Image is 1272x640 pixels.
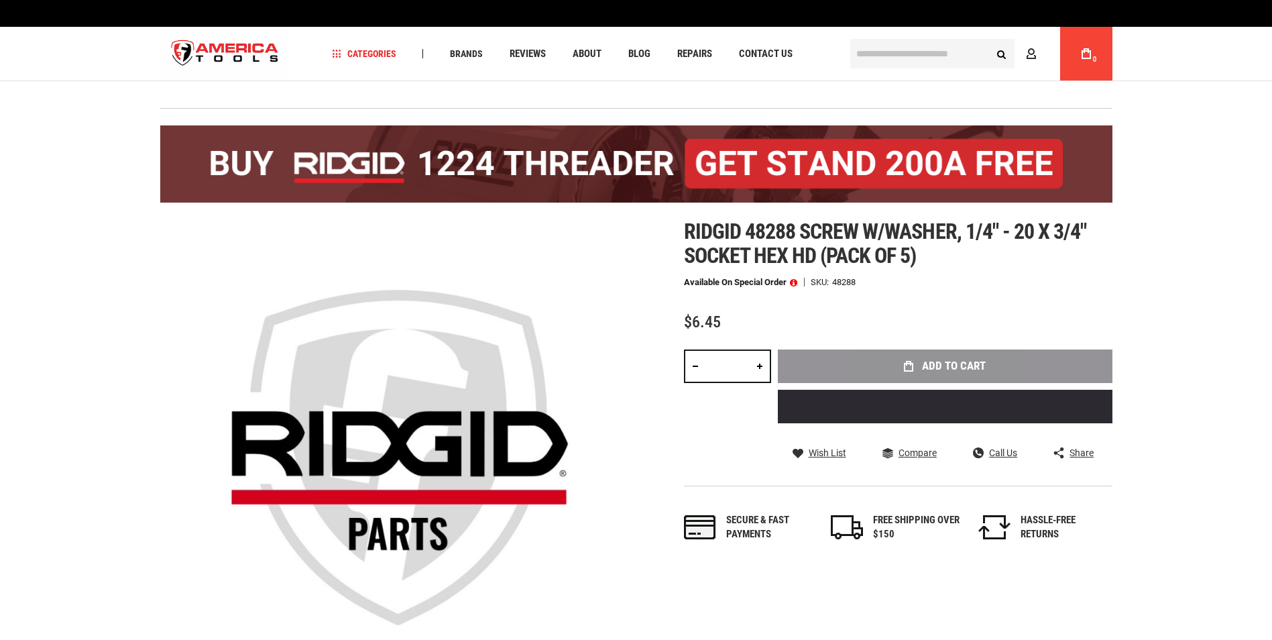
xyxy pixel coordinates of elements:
span: Blog [628,49,650,59]
a: 0 [1074,27,1099,81]
a: About [567,45,608,63]
a: Reviews [504,45,552,63]
a: store logo [160,29,290,79]
span: Ridgid 48288 screw w/washer, 1/4" - 20 x 3/4" socket hex hd (pack of 5) [684,219,1087,268]
span: About [573,49,601,59]
span: Brands [450,49,483,58]
p: Available on Special Order [684,278,797,287]
span: Share [1069,448,1094,458]
a: Wish List [793,447,846,459]
button: Search [989,41,1015,66]
a: Categories [326,45,402,63]
span: Repairs [677,49,712,59]
img: America Tools [160,29,290,79]
span: Wish List [809,448,846,458]
img: payments [684,515,716,539]
img: returns [978,515,1010,539]
strong: SKU [811,278,832,286]
a: Contact Us [733,45,799,63]
img: shipping [831,515,863,539]
a: Repairs [671,45,718,63]
div: 48288 [832,278,856,286]
span: $6.45 [684,313,721,331]
a: Call Us [973,447,1017,459]
a: Blog [622,45,656,63]
div: HASSLE-FREE RETURNS [1021,513,1108,542]
span: Compare [899,448,937,458]
span: Call Us [989,448,1017,458]
div: Secure & fast payments [726,513,813,542]
div: FREE SHIPPING OVER $150 [873,513,960,542]
a: Brands [444,45,489,63]
a: Compare [882,447,937,459]
img: BOGO: Buy the RIDGID® 1224 Threader (26092), get the 92467 200A Stand FREE! [160,125,1112,203]
span: Categories [332,49,396,58]
span: 0 [1093,56,1097,63]
span: Contact Us [739,49,793,59]
span: Reviews [510,49,546,59]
